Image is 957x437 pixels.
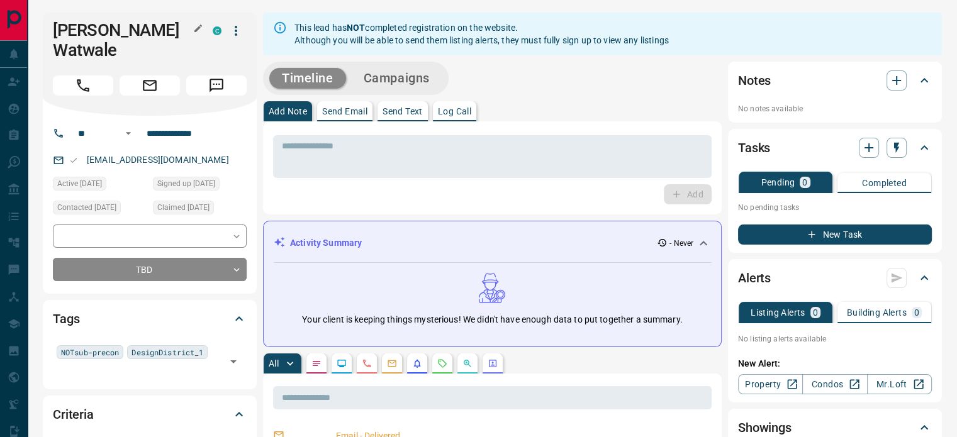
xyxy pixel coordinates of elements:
div: Notes [738,65,932,96]
svg: Calls [362,358,372,368]
a: Property [738,374,803,394]
a: Mr.Loft [867,374,932,394]
span: Claimed [DATE] [157,201,210,214]
button: New Task [738,224,932,245]
h2: Alerts [738,268,771,288]
div: Activity Summary- Never [274,231,711,255]
svg: Emails [387,358,397,368]
p: 0 [813,308,818,317]
p: Completed [862,179,907,187]
div: Thu Jun 23 2022 [153,177,247,194]
svg: Opportunities [462,358,473,368]
div: Tags [53,304,247,334]
p: Your client is keeping things mysterious! We didn't have enough data to put together a summary. [302,313,682,326]
button: Open [121,126,136,141]
p: No pending tasks [738,198,932,217]
p: New Alert: [738,357,932,370]
div: Thu Jun 23 2022 [53,177,147,194]
div: Thu Jun 23 2022 [153,201,247,218]
span: Message [186,75,247,96]
h2: Notes [738,70,771,91]
p: - Never [669,238,693,249]
p: Add Note [269,107,307,116]
button: Campaigns [351,68,442,89]
span: DesignDistrict_1 [132,346,203,358]
h1: [PERSON_NAME] Watwale [53,20,194,60]
p: Log Call [438,107,471,116]
div: TBD [53,258,247,281]
p: No listing alerts available [738,333,932,345]
a: [EMAIL_ADDRESS][DOMAIN_NAME] [87,155,229,165]
div: This lead has completed registration on the website. Although you will be able to send them listi... [294,16,669,52]
span: Active [DATE] [57,177,102,190]
svg: Requests [437,358,447,368]
div: Thu Jun 23 2022 [53,201,147,218]
p: No notes available [738,103,932,114]
strong: NOT [347,23,365,33]
p: Send Email [322,107,367,116]
span: Call [53,75,113,96]
svg: Notes [311,358,322,368]
div: Criteria [53,399,247,429]
span: Signed up [DATE] [157,177,215,190]
p: Send Text [383,107,423,116]
div: condos.ca [213,26,221,35]
p: Pending [761,178,795,187]
div: Alerts [738,263,932,293]
svg: Lead Browsing Activity [337,358,347,368]
span: Email [120,75,180,96]
button: Open [225,353,242,370]
p: 0 [914,308,919,317]
p: Building Alerts [847,308,907,317]
svg: Agent Actions [488,358,498,368]
a: Condos [802,374,867,394]
p: All [269,359,279,368]
p: 0 [802,178,807,187]
svg: Listing Alerts [412,358,422,368]
h2: Criteria [53,404,94,424]
div: Tasks [738,133,932,163]
h2: Tasks [738,138,770,158]
button: Timeline [269,68,346,89]
p: Listing Alerts [751,308,805,317]
span: NOTsub-precon [61,346,119,358]
h2: Tags [53,309,79,329]
p: Activity Summary [290,236,362,250]
svg: Email Valid [69,156,78,165]
span: Contacted [DATE] [57,201,116,214]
